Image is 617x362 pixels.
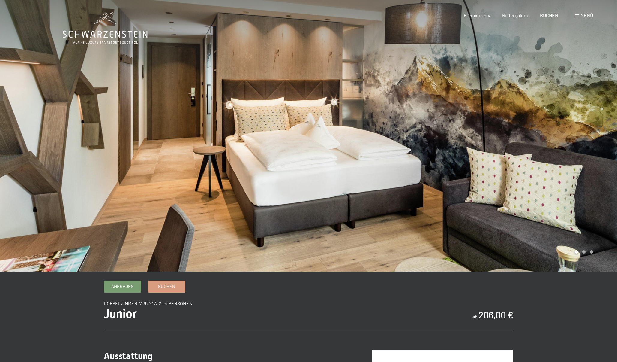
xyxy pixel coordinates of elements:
[148,281,185,292] a: Buchen
[540,12,558,18] a: BUCHEN
[104,351,152,361] span: Ausstattung
[104,281,141,292] a: Anfragen
[464,12,491,18] a: Premium Spa
[104,300,193,306] span: Doppelzimmer // 35 m² // 2 - 4 Personen
[502,12,529,18] a: Bildergalerie
[104,307,137,321] span: Junior
[580,12,593,18] span: Menü
[472,314,478,319] span: ab
[478,309,513,320] b: 206,00 €
[111,283,134,290] span: Anfragen
[158,283,175,290] span: Buchen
